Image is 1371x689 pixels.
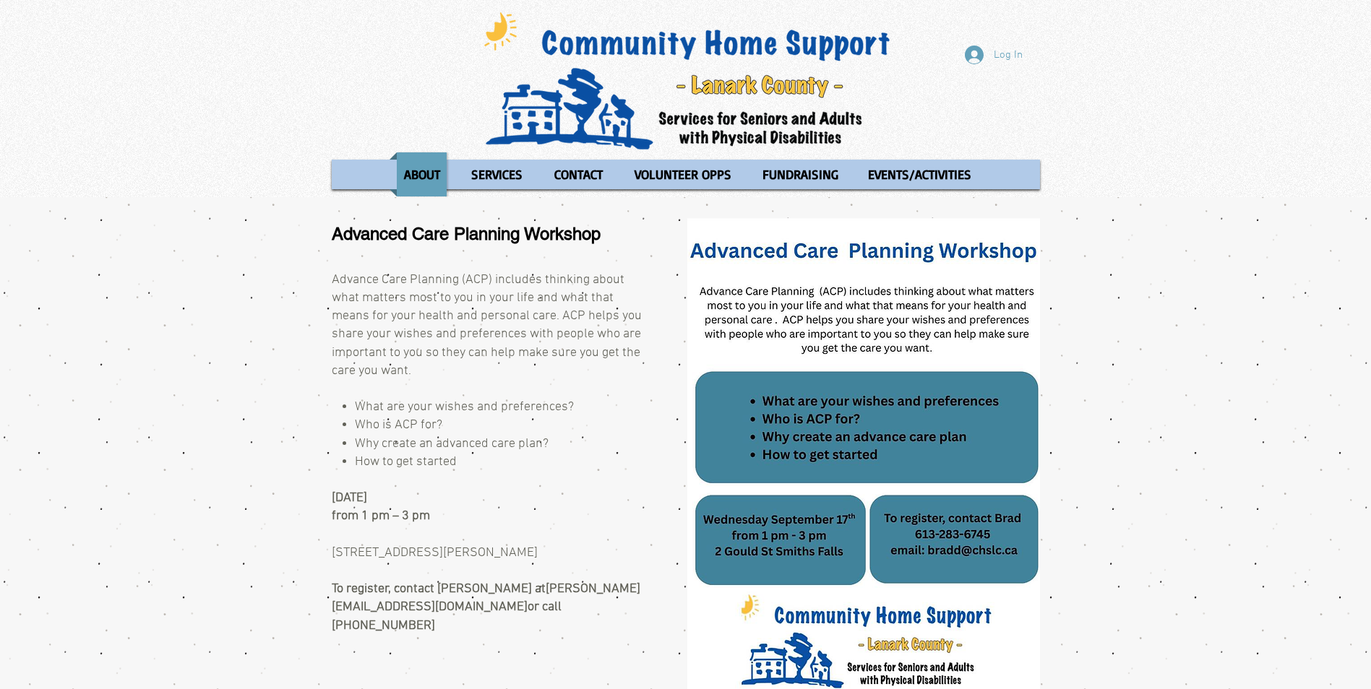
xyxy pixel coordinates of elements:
a: SERVICES [457,152,536,196]
a: EVENTS/ACTIVITIES [854,152,985,196]
span: Why create an advanced care plan? [355,436,549,451]
p: EVENTS/ACTIVITIES [861,152,978,196]
span: Who is ACP for? [355,417,442,433]
span: [STREET_ADDRESS][PERSON_NAME] [332,545,538,560]
a: FUNDRAISING [749,152,851,196]
p: FUNDRAISING [756,152,845,196]
span: What are your wishes and preferences? [355,399,574,415]
a: ABOUT [390,152,454,196]
p: SERVICES [465,152,529,196]
nav: Site [332,152,1040,196]
p: CONTACT [548,152,609,196]
a: VOLUNTEER OPPS [621,152,745,196]
span: To register, contact [PERSON_NAME] at or call [PHONE_NUMBER] [332,581,640,633]
p: VOLUNTEER OPPS [628,152,738,196]
span: Advance Care Planning (ACP) includes thinking about what matters most to you in your life and wha... [332,272,642,378]
span: How to get started ​ [355,454,457,469]
p: ABOUT [397,152,447,196]
a: CONTACT [540,152,617,196]
span: [DATE] from 1 pm – 3 pm [332,490,430,524]
button: Log In [955,41,1033,69]
span: Advanced Care Planning Workshop [332,224,601,243]
span: Log In [989,48,1028,63]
